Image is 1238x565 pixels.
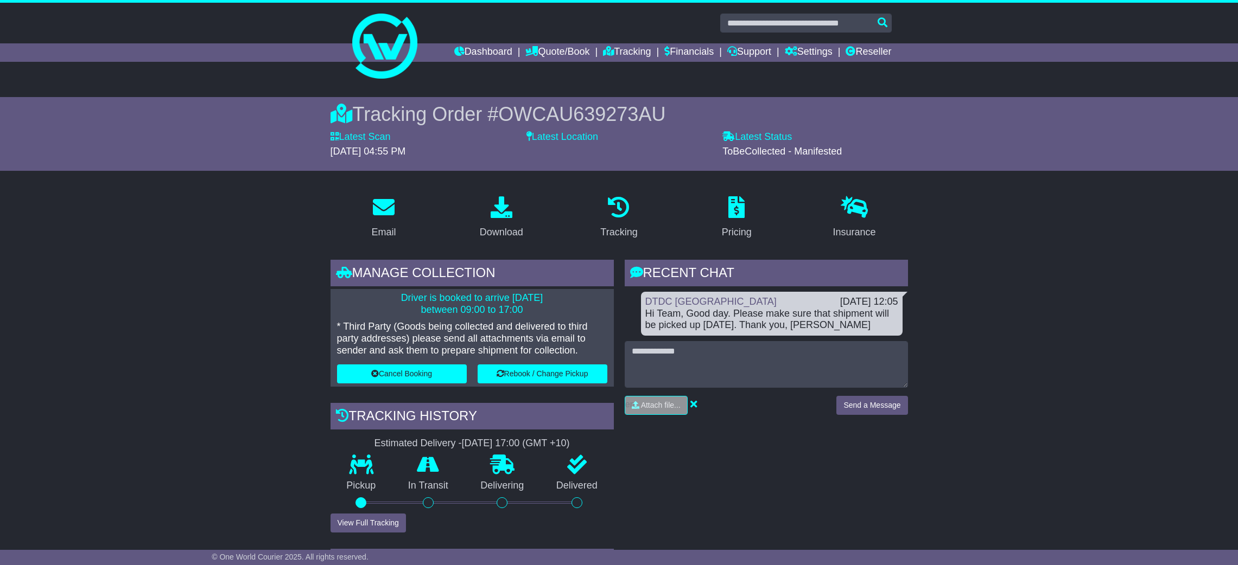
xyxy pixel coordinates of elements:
[371,225,396,240] div: Email
[331,131,391,143] label: Latest Scan
[785,43,833,62] a: Settings
[364,192,403,243] a: Email
[722,146,842,157] span: ToBeCollected - Manifested
[478,364,607,383] button: Rebook / Change Pickup
[603,43,651,62] a: Tracking
[600,225,637,240] div: Tracking
[392,480,465,492] p: In Transit
[727,43,771,62] a: Support
[454,43,512,62] a: Dashboard
[212,553,369,561] span: © One World Courier 2025. All rights reserved.
[540,480,614,492] p: Delivered
[331,403,614,432] div: Tracking history
[465,480,541,492] p: Delivering
[846,43,891,62] a: Reseller
[715,192,759,243] a: Pricing
[722,225,752,240] div: Pricing
[840,296,898,308] div: [DATE] 12:05
[337,364,467,383] button: Cancel Booking
[645,308,898,331] div: Hi Team, Good day. Please make sure that shipment will be picked up [DATE]. Thank you, [PERSON_NAME]
[480,225,523,240] div: Download
[331,102,908,126] div: Tracking Order #
[462,438,570,450] div: [DATE] 17:00 (GMT +10)
[337,292,607,316] p: Driver is booked to arrive [DATE] between 09:00 to 17:00
[331,513,406,532] button: View Full Tracking
[625,260,908,289] div: RECENT CHAT
[593,192,644,243] a: Tracking
[337,321,607,356] p: * Third Party (Goods being collected and delivered to third party addresses) please send all atta...
[664,43,714,62] a: Financials
[645,296,777,307] a: DTDC [GEOGRAPHIC_DATA]
[722,131,792,143] label: Latest Status
[525,43,589,62] a: Quote/Book
[836,396,907,415] button: Send a Message
[833,225,876,240] div: Insurance
[331,480,392,492] p: Pickup
[331,260,614,289] div: Manage collection
[526,131,598,143] label: Latest Location
[473,192,530,243] a: Download
[826,192,883,243] a: Insurance
[331,438,614,450] div: Estimated Delivery -
[498,103,665,125] span: OWCAU639273AU
[331,146,406,157] span: [DATE] 04:55 PM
